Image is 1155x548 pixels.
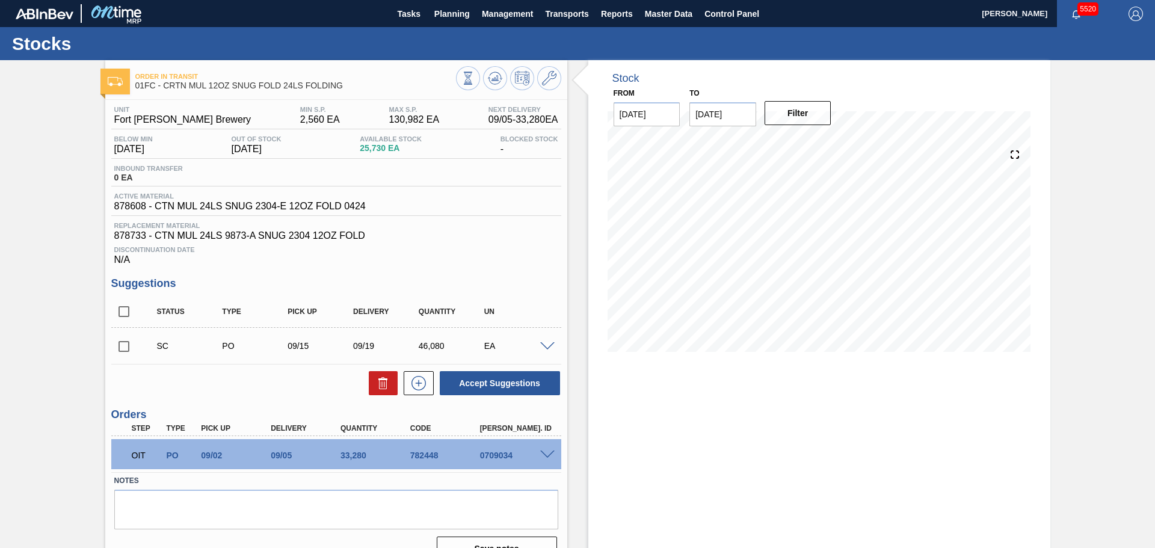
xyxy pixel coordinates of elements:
[481,307,554,316] div: UN
[497,135,561,155] div: -
[1129,7,1143,21] img: Logout
[108,77,123,86] img: Ícone
[114,192,366,200] span: Active Material
[114,472,558,490] label: Notes
[407,424,485,433] div: Code
[300,106,340,113] span: MIN S.P.
[132,451,162,460] p: OIT
[135,81,456,90] span: 01FC - CRTN MUL 12OZ SNUG FOLD 24LS FOLDING
[163,451,199,460] div: Purchase order
[481,341,554,351] div: EA
[389,106,439,113] span: MAX S.P.
[363,371,398,395] div: Delete Suggestions
[398,371,434,395] div: New suggestion
[114,246,558,253] span: Discontinuation Date
[111,277,561,290] h3: Suggestions
[232,144,282,155] span: [DATE]
[546,7,589,21] span: Transports
[154,341,227,351] div: Suggestion Created
[350,341,423,351] div: 09/19/2025
[1057,5,1095,22] button: Notifications
[114,230,558,241] span: 878733 - CTN MUL 24LS 9873-A SNUG 2304 12OZ FOLD
[456,66,480,90] button: Stocks Overview
[389,114,439,125] span: 130,982 EA
[689,102,756,126] input: mm/dd/yyyy
[416,341,488,351] div: 46,080
[482,7,534,21] span: Management
[163,424,199,433] div: Type
[396,7,422,21] span: Tasks
[198,451,276,460] div: 09/02/2025
[268,451,346,460] div: 09/05/2025
[12,37,226,51] h1: Stocks
[154,307,227,316] div: Status
[16,8,73,19] img: TNhmsLtSVTkK8tSr43FrP2fwEKptu5GPRR3wAAAABJRU5ErkJggg==
[614,89,635,97] label: From
[612,72,639,85] div: Stock
[510,66,534,90] button: Schedule Inventory
[350,307,423,316] div: Delivery
[645,7,692,21] span: Master Data
[477,424,555,433] div: [PERSON_NAME]. ID
[198,424,276,433] div: Pick up
[500,135,558,143] span: Blocked Stock
[232,135,282,143] span: Out Of Stock
[601,7,633,21] span: Reports
[114,106,251,113] span: Unit
[704,7,759,21] span: Control Panel
[114,165,183,172] span: Inbound Transfer
[1077,2,1098,16] span: 5520
[285,341,357,351] div: 09/15/2025
[114,222,558,229] span: Replacement Material
[300,114,340,125] span: 2,560 EA
[407,451,485,460] div: 782448
[114,135,153,143] span: Below Min
[483,66,507,90] button: Update Chart
[416,307,488,316] div: Quantity
[219,341,292,351] div: Purchase order
[765,101,831,125] button: Filter
[114,201,366,212] span: 878608 - CTN MUL 24LS SNUG 2304-E 12OZ FOLD 0424
[129,442,165,469] div: Order in transit
[488,106,558,113] span: Next Delivery
[114,144,153,155] span: [DATE]
[135,73,456,80] span: Order in transit
[689,89,699,97] label: to
[285,307,357,316] div: Pick up
[360,135,422,143] span: Available Stock
[337,451,416,460] div: 33,280
[360,144,422,153] span: 25,730 EA
[337,424,416,433] div: Quantity
[129,424,165,433] div: Step
[614,102,680,126] input: mm/dd/yyyy
[268,424,346,433] div: Delivery
[219,307,292,316] div: Type
[434,7,470,21] span: Planning
[114,173,183,182] span: 0 EA
[111,241,561,265] div: N/A
[440,371,560,395] button: Accept Suggestions
[114,114,251,125] span: Fort [PERSON_NAME] Brewery
[434,370,561,396] div: Accept Suggestions
[111,408,561,421] h3: Orders
[537,66,561,90] button: Go to Master Data / General
[488,114,558,125] span: 09/05 - 33,280 EA
[477,451,555,460] div: 0709034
